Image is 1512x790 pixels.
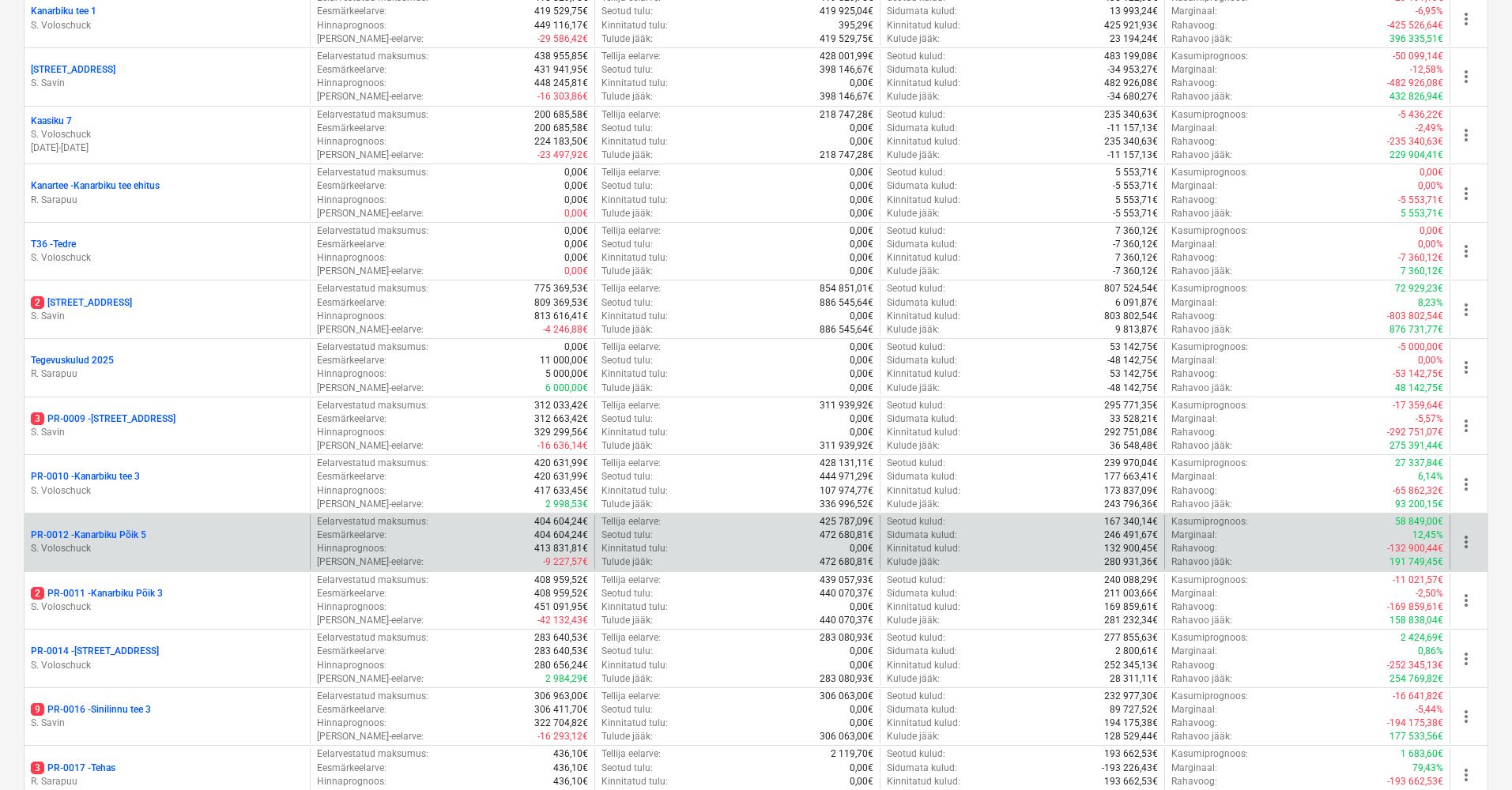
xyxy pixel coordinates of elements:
p: 235 340,63€ [1104,108,1158,122]
p: -5,57% [1416,412,1443,426]
p: Rahavoo jääk : [1171,149,1232,162]
p: Kulude jääk : [887,90,940,103]
p: S. Savin [31,717,304,730]
p: 0,00€ [850,179,873,193]
div: Kanartee -Kanarbiku tee ehitusR. Sarapuu [31,179,304,206]
p: 7 360,12€ [1115,251,1158,265]
p: 0,00€ [564,166,588,179]
p: Kinnitatud tulu : [601,135,668,149]
p: 0,00€ [850,367,873,381]
p: [PERSON_NAME]-eelarve : [317,90,424,103]
p: 7 360,12€ [1401,265,1443,278]
p: Sidumata kulud : [887,296,957,310]
p: Hinnaprognoos : [317,426,386,439]
p: Marginaal : [1171,296,1217,310]
p: -34 680,27€ [1107,90,1158,103]
p: -5 553,71€ [1113,207,1158,220]
iframe: Chat Widget [1433,714,1512,790]
p: -482 926,08€ [1387,77,1443,90]
p: [PERSON_NAME]-eelarve : [317,382,424,395]
p: Eesmärkeelarve : [317,238,386,251]
span: 2 [31,587,44,600]
p: Rahavoo jääk : [1171,32,1232,46]
p: Kinnitatud kulud : [887,251,960,265]
p: R. Sarapuu [31,775,304,788]
p: 0,00€ [850,382,873,395]
p: 0,00€ [1420,224,1443,238]
div: Kanarbiku tee 1S. Voloschuck [31,5,304,32]
div: [STREET_ADDRESS]S. Savin [31,63,304,90]
p: 395,29€ [839,19,873,32]
p: 0,00€ [850,238,873,251]
span: more_vert [1457,9,1476,28]
p: 200 685,58€ [534,108,588,122]
p: -48 142,75€ [1107,354,1158,367]
p: 6 000,00€ [545,382,588,395]
p: Kinnitatud kulud : [887,77,960,90]
p: 0,00€ [850,354,873,367]
p: S. Savin [31,426,304,439]
p: [PERSON_NAME]-eelarve : [317,265,424,278]
p: Kinnitatud tulu : [601,367,668,381]
p: Hinnaprognoos : [317,310,386,323]
p: Kulude jääk : [887,207,940,220]
span: more_vert [1457,532,1476,551]
p: 0,00€ [1420,166,1443,179]
p: Eesmärkeelarve : [317,296,386,310]
p: Marginaal : [1171,63,1217,77]
p: 886 545,64€ [820,323,873,337]
p: 432 826,94€ [1389,90,1443,103]
p: Rahavoog : [1171,77,1217,90]
span: more_vert [1457,242,1476,261]
p: Seotud tulu : [601,179,653,193]
p: 0,00€ [850,340,873,354]
p: [PERSON_NAME]-eelarve : [317,32,424,46]
p: -23 497,92€ [537,149,588,162]
p: Rahavoog : [1171,251,1217,265]
p: Rahavoo jääk : [1171,207,1232,220]
p: -5 553,71€ [1113,179,1158,193]
p: Tulude jääk : [601,90,653,103]
p: Rahavoo jääk : [1171,323,1232,337]
p: 311 939,92€ [820,399,873,412]
p: Seotud tulu : [601,412,653,426]
p: -7 360,12€ [1113,265,1158,278]
p: Rahavoog : [1171,19,1217,32]
p: Tulude jääk : [601,323,653,337]
p: Kinnitatud kulud : [887,367,960,381]
p: Tulude jääk : [601,382,653,395]
p: 448 245,81€ [534,77,588,90]
p: Seotud tulu : [601,63,653,77]
p: Hinnaprognoos : [317,77,386,90]
p: 0,00€ [564,265,588,278]
p: 200 685,58€ [534,122,588,135]
p: S. Voloschuck [31,600,304,614]
p: 483 199,08€ [1104,50,1158,63]
p: S. Voloschuck [31,251,304,265]
p: R. Sarapuu [31,367,304,381]
div: 9PR-0016 -Sinilinnu tee 3S. Savin [31,703,304,730]
p: -235 340,63€ [1387,135,1443,149]
p: -29 586,42€ [537,32,588,46]
p: Marginaal : [1171,5,1217,18]
p: Seotud kulud : [887,50,945,63]
div: Tegevuskulud 2025R. Sarapuu [31,354,304,381]
div: 3PR-0017 -TehasR. Sarapuu [31,762,304,788]
p: 8,23% [1418,296,1443,310]
p: 11 000,00€ [540,354,588,367]
p: T36 - Tedre [31,238,76,251]
p: Rahavoog : [1171,194,1217,207]
p: Kinnitatud tulu : [601,426,668,439]
p: Rahavoog : [1171,310,1217,323]
p: 0,00€ [564,194,588,207]
p: -50 099,14€ [1393,50,1443,63]
p: Kinnitatud kulud : [887,426,960,439]
p: 23 194,24€ [1110,32,1158,46]
p: 295 771,35€ [1104,399,1158,412]
p: Rahavoog : [1171,135,1217,149]
p: -2,49% [1416,122,1443,135]
span: more_vert [1457,475,1476,494]
p: Kasumiprognoos : [1171,166,1248,179]
p: -803 802,54€ [1387,310,1443,323]
p: Tulude jääk : [601,265,653,278]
